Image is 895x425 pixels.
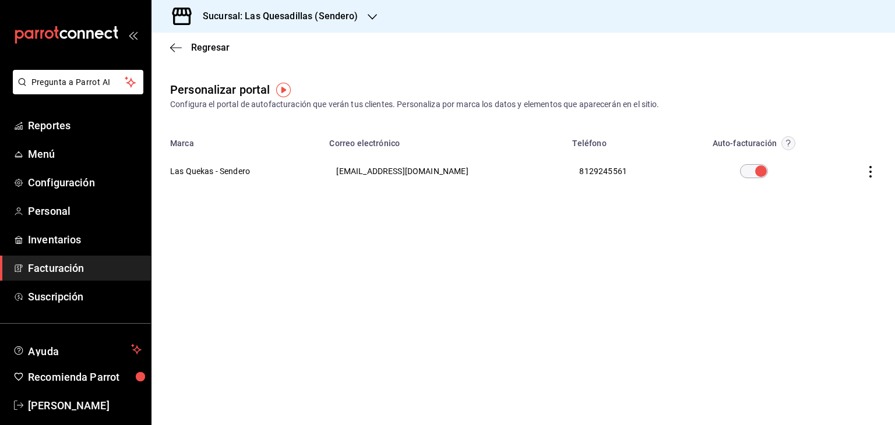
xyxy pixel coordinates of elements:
[128,30,138,40] button: open_drawer_menu
[8,84,143,97] a: Pregunta a Parrot AI
[680,129,827,150] th: Auto-facturación
[170,42,230,53] button: Regresar
[28,342,126,356] span: Ayuda
[31,76,125,88] span: Pregunta a Parrot AI
[193,9,358,23] h3: Sucursal: Las Quesadillas (Sendero)
[151,150,322,192] th: Las Quekas - Sendero
[28,146,142,162] span: Menú
[28,118,142,133] span: Reportes
[13,70,143,94] button: Pregunta a Parrot AI
[170,98,876,111] div: Configura el portal de autofacturación que verán tus clientes. Personaliza por marca los datos y ...
[170,81,270,98] div: Personalizar portal
[28,232,142,247] span: Inventarios
[322,150,565,192] th: [EMAIL_ADDRESS][DOMAIN_NAME]
[28,369,142,385] span: Recomienda Parrot
[565,129,680,150] th: Teléfono
[28,289,142,304] span: Suscripción
[276,83,291,97] img: Tooltip marker
[28,260,142,276] span: Facturación
[151,129,322,150] th: Marca
[28,175,142,190] span: Configuración
[565,150,680,192] th: 8129245561
[191,42,230,53] span: Regresar
[322,129,565,150] th: Correo electrónico
[28,398,142,413] span: [PERSON_NAME]
[28,203,142,219] span: Personal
